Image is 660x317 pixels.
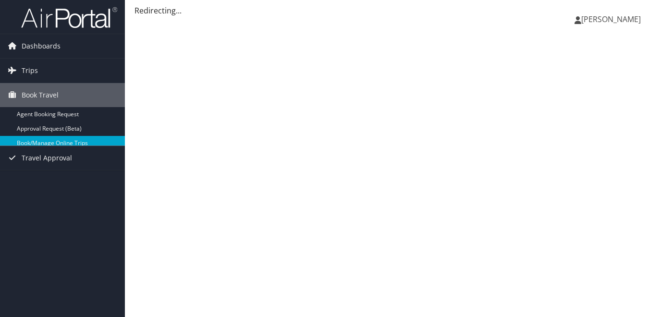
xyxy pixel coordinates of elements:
span: Trips [22,59,38,83]
span: Travel Approval [22,146,72,170]
span: [PERSON_NAME] [581,14,641,24]
span: Book Travel [22,83,59,107]
div: Redirecting... [134,5,650,16]
a: [PERSON_NAME] [574,5,650,34]
span: Dashboards [22,34,61,58]
img: airportal-logo.png [21,6,117,29]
